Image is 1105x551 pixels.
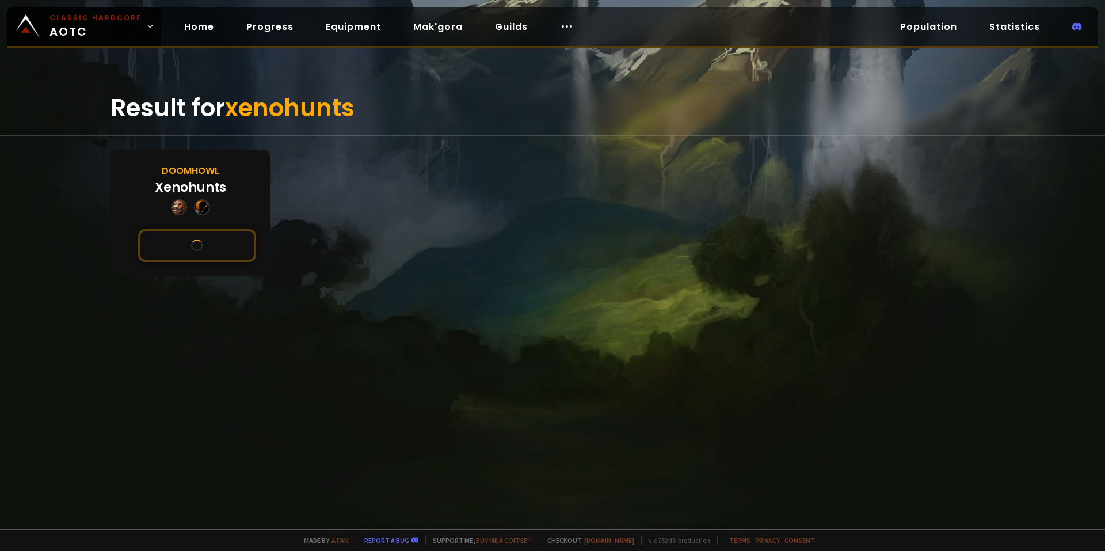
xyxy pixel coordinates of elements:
a: Guilds [486,15,537,39]
div: Result for [110,81,995,135]
a: Terms [729,536,750,545]
a: Equipment [317,15,390,39]
span: AOTC [49,13,142,40]
a: Population [891,15,966,39]
span: xenohunts [225,91,355,125]
div: Xenohunts [155,178,226,197]
button: See this character [138,229,256,262]
a: Home [175,15,223,39]
a: a fan [331,536,349,545]
a: Consent [784,536,815,545]
span: v. d752d5 - production [641,536,710,545]
span: Made by [297,536,349,545]
a: Report a bug [364,536,409,545]
a: Buy me a coffee [476,536,533,545]
a: Progress [237,15,303,39]
a: Statistics [980,15,1049,39]
small: Classic Hardcore [49,13,142,23]
a: [DOMAIN_NAME] [584,536,634,545]
a: Privacy [755,536,780,545]
a: Classic HardcoreAOTC [7,7,161,46]
span: Support me, [425,536,533,545]
span: Checkout [540,536,634,545]
div: Doomhowl [162,164,219,178]
a: Mak'gora [404,15,472,39]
